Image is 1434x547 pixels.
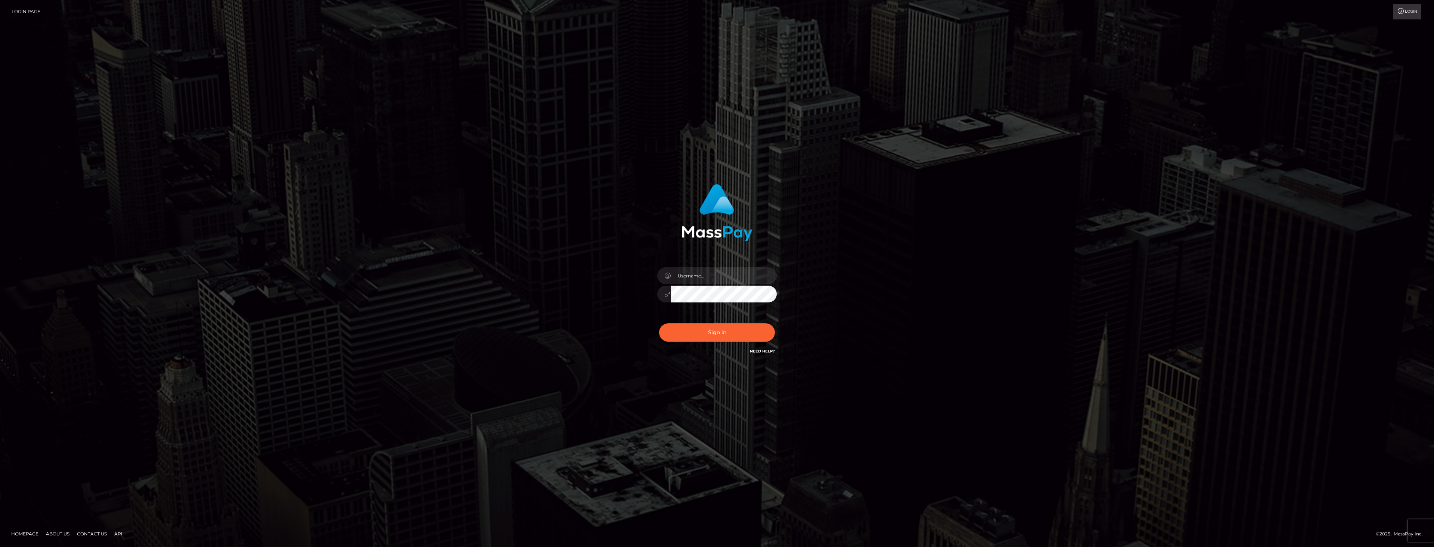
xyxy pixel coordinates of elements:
input: Username... [671,267,777,284]
a: About Us [43,528,72,540]
a: Login [1393,4,1421,19]
img: MassPay Login [682,184,752,241]
div: © 2025 , MassPay Inc. [1376,530,1428,538]
button: Sign in [659,323,775,342]
a: Contact Us [74,528,110,540]
a: Need Help? [750,349,775,354]
a: Homepage [8,528,41,540]
a: API [111,528,125,540]
a: Login Page [12,4,40,19]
